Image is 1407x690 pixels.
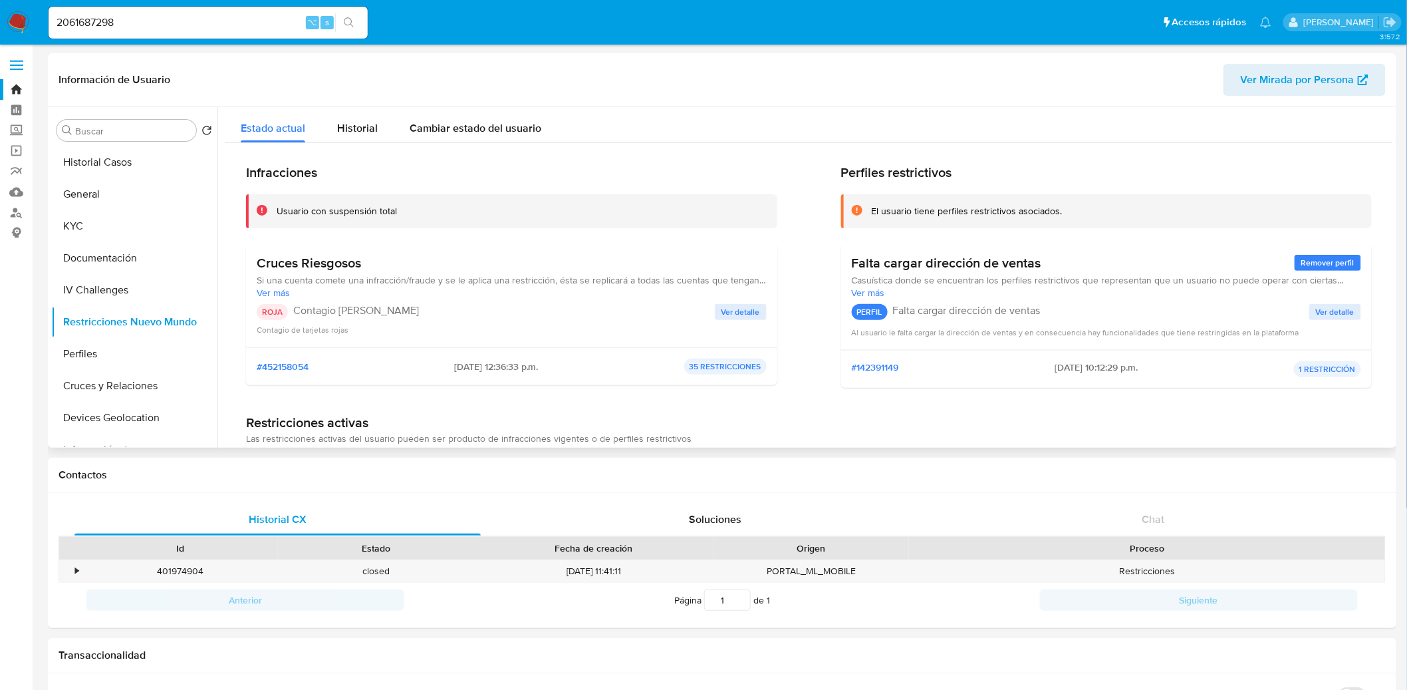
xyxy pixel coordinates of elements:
[483,542,704,555] div: Fecha de creación
[278,560,473,582] div: closed
[82,560,278,582] div: 401974904
[1223,64,1386,96] button: Ver Mirada por Persona
[75,565,78,578] div: •
[1040,590,1358,611] button: Siguiente
[1142,512,1165,527] span: Chat
[287,542,464,555] div: Estado
[909,560,1385,582] div: Restricciones
[201,125,212,140] button: Volver al orden por defecto
[335,13,362,32] button: search-icon
[473,560,713,582] div: [DATE] 11:41:11
[92,542,269,555] div: Id
[674,590,770,611] span: Página de
[51,402,217,434] button: Devices Geolocation
[1303,16,1378,29] p: mariana.bardanca@mercadolibre.com
[1383,15,1397,29] a: Salir
[51,306,217,338] button: Restricciones Nuevo Mundo
[1241,64,1354,96] span: Ver Mirada por Persona
[1260,17,1271,28] a: Notificaciones
[86,590,404,611] button: Anterior
[767,594,770,607] span: 1
[51,210,217,242] button: KYC
[62,125,72,136] button: Buscar
[690,512,742,527] span: Soluciones
[59,73,170,86] h1: Información de Usuario
[51,338,217,370] button: Perfiles
[307,16,317,29] span: ⌥
[75,125,191,137] input: Buscar
[51,178,217,210] button: General
[918,542,1376,555] div: Proceso
[325,16,329,29] span: s
[1172,15,1247,29] span: Accesos rápidos
[51,146,217,178] button: Historial Casos
[51,370,217,402] button: Cruces y Relaciones
[59,649,1386,662] h1: Transaccionalidad
[51,274,217,306] button: IV Challenges
[49,14,368,31] input: Buscar usuario o caso...
[51,242,217,274] button: Documentación
[59,468,1386,482] h1: Contactos
[51,434,217,466] button: Información de accesos
[723,542,900,555] div: Origen
[713,560,909,582] div: PORTAL_ML_MOBILE
[249,512,307,527] span: Historial CX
